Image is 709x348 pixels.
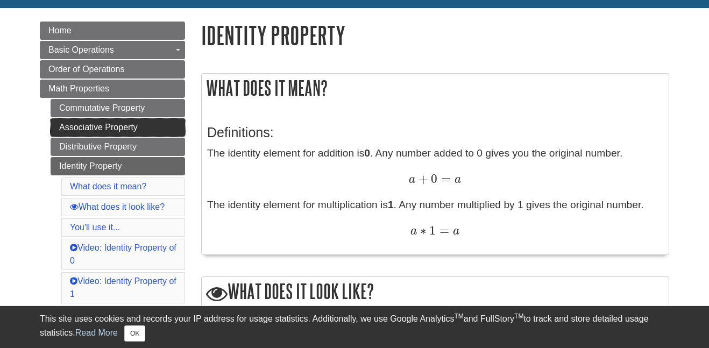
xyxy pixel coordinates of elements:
a: Associative Property [51,118,185,137]
span: 1 [427,223,436,238]
a: Identity Property [51,157,185,175]
h2: What does it mean? [202,74,669,102]
span: a [410,225,417,237]
h3: Definitions: [207,125,663,140]
a: Video: Identity Property of 1 [70,276,176,299]
h2: What does it look like? [202,277,669,308]
strong: 1 [388,199,394,210]
a: You'll use it... [70,223,120,232]
span: a [451,174,461,186]
p: The identity element for addition is . Any number added to 0 gives you the original number. The i... [207,146,663,239]
sup: TM [454,313,463,320]
div: This site uses cookies and records your IP address for usage statistics. Additionally, we use Goo... [40,313,669,342]
a: Read More [75,328,118,337]
span: Order of Operations [48,65,124,74]
span: ∗ [417,223,426,238]
span: Home [48,26,72,35]
sup: TM [514,313,523,320]
span: = [436,223,449,238]
a: Commutative Property [51,99,185,117]
button: Close [124,325,145,342]
a: Distributive Property [51,138,185,156]
a: Video: Identity Property of 0 [70,243,176,265]
a: What does it look like? [70,202,165,211]
a: What does it mean? [70,182,146,191]
span: Math Properties [48,84,109,93]
a: Basic Operations [40,41,185,59]
a: Order of Operations [40,60,185,79]
a: Math Properties [40,80,185,98]
a: Home [40,22,185,40]
span: Basic Operations [48,45,114,54]
strong: 0 [364,147,370,159]
span: a [449,225,459,237]
span: = [437,172,451,186]
span: a [409,174,415,186]
span: + [415,172,428,186]
span: 0 [428,172,437,186]
h1: Identity Property [201,22,669,49]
